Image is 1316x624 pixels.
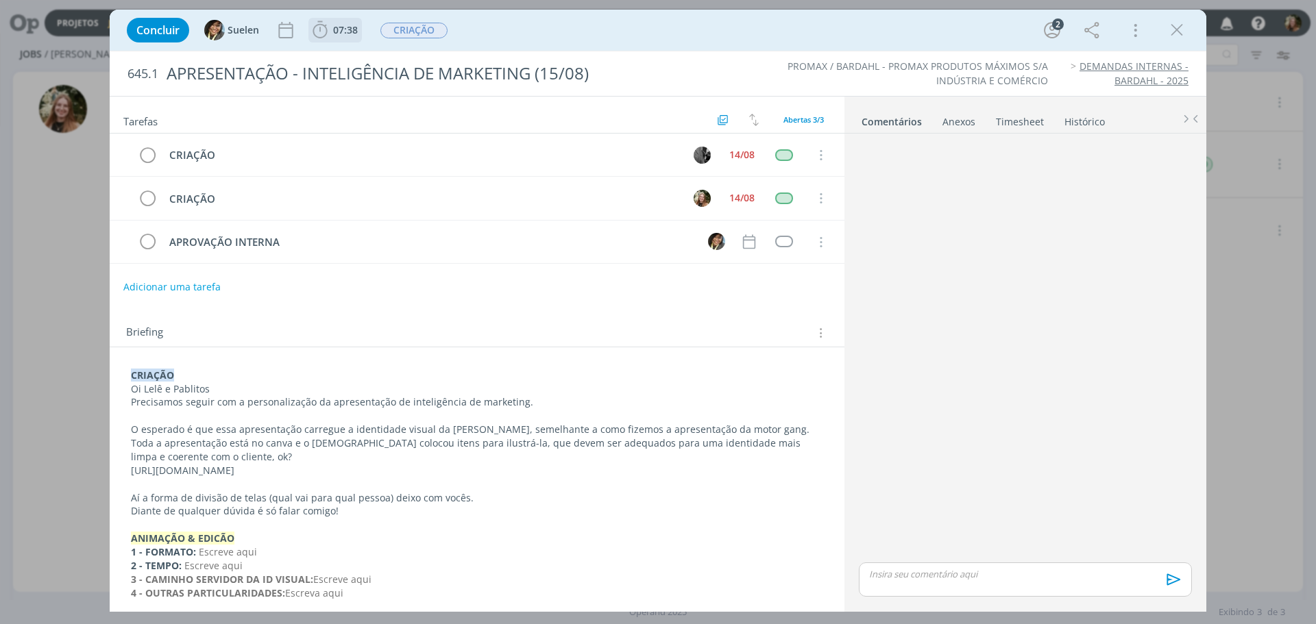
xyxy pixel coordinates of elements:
[131,369,174,382] strong: CRIAÇÃO
[204,20,225,40] img: S
[131,491,823,505] p: Aí a forma de divisão de telas (qual vai para qual pessoa) deixo com vocês.
[694,190,711,207] img: L
[131,545,196,558] strong: 1 - FORMATO:
[131,504,823,518] p: Diante de qualquer dúvida é só falar comigo!
[729,150,755,160] div: 14/08
[942,115,975,129] div: Anexos
[131,423,823,436] p: O esperado é que essa apresentação carregue a identidade visual da [PERSON_NAME], semelhante a co...
[123,112,158,128] span: Tarefas
[161,57,741,90] div: APRESENTAÇÃO - INTELIGÊNCIA DE MARKETING (15/08)
[694,147,711,164] img: P
[127,18,189,42] button: Concluir
[131,586,285,599] strong: 4 - OUTRAS PARTICULARIDADES:
[163,190,681,208] div: CRIAÇÃO
[708,233,725,250] img: S
[184,559,243,572] span: Escreve aqui
[131,436,823,464] p: Toda a apresentação está no canva e o [DEMOGRAPHIC_DATA] colocou itens para ilustrá-la, que devem...
[380,22,448,39] button: CRIAÇÃO
[995,109,1045,129] a: Timesheet
[131,464,823,477] p: [URL][DOMAIN_NAME]
[127,66,158,82] span: 645.1
[749,114,759,126] img: arrow-down-up.svg
[1052,18,1064,30] div: 2
[126,324,163,342] span: Briefing
[131,573,313,586] strong: 3 - CAMINHO SERVIDOR DA ID VISUAL:
[1041,19,1063,41] button: 2
[309,19,361,41] button: 07:38
[204,20,259,40] button: SSuelen
[1080,60,1189,86] a: DEMANDAS INTERNAS - BARDAHL - 2025
[131,395,823,409] p: Precisamos seguir com a personalização da apresentação de inteligência de marketing.
[110,10,1206,612] div: dialog
[285,586,343,599] span: Escreva aqui
[1064,109,1106,129] a: Histórico
[136,25,180,36] span: Concluir
[692,188,712,208] button: L
[131,382,823,396] p: Oi Lelê e Pablitos
[788,60,1048,86] a: PROMAX / BARDAHL - PROMAX PRODUTOS MÁXIMOS S/A INDÚSTRIA E COMÉRCIO
[199,545,257,558] span: Escreve aqui
[692,145,712,165] button: P
[163,234,695,251] div: APROVAÇÃO INTERNA
[131,559,182,572] strong: 2 - TEMPO:
[729,193,755,203] div: 14/08
[313,573,371,586] span: Escreve aqui
[163,147,681,164] div: CRIAÇÃO
[706,232,727,252] button: S
[783,114,824,125] span: Abertas 3/3
[333,23,358,36] span: 07:38
[123,275,221,299] button: Adicionar uma tarefa
[131,532,234,545] strong: ANIMAÇÃO & EDICÃO
[380,23,448,38] span: CRIAÇÃO
[228,25,259,35] span: Suelen
[861,109,923,129] a: Comentários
